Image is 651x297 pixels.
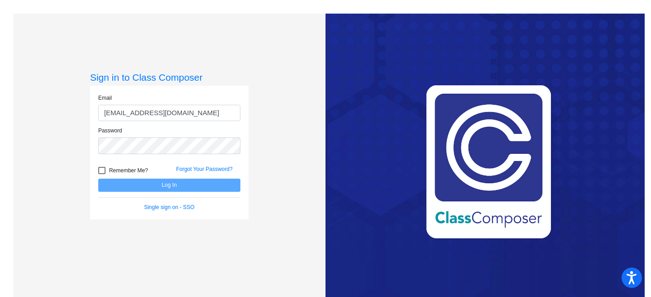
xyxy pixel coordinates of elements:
[90,72,249,83] h3: Sign in to Class Composer
[98,179,240,192] button: Log In
[109,165,148,176] span: Remember Me?
[98,94,112,102] label: Email
[144,204,194,210] a: Single sign on - SSO
[176,166,233,172] a: Forgot Your Password?
[98,127,122,135] label: Password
